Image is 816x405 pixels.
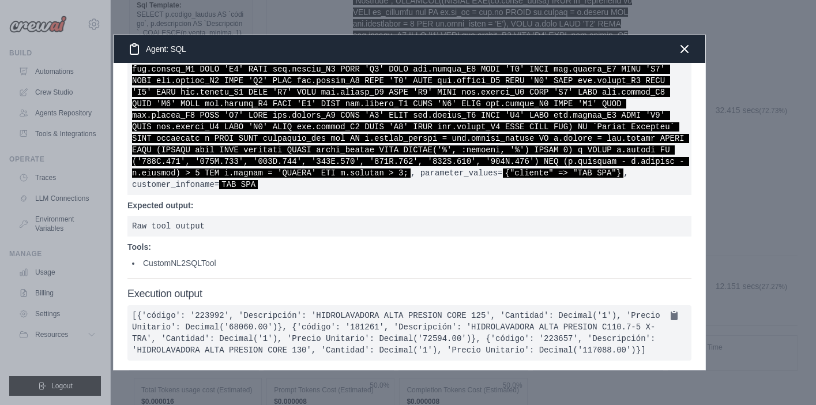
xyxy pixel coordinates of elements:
[219,180,258,189] span: TAB SPA
[127,242,151,252] strong: Tools:
[127,13,691,195] pre: Execute SQL tool with sql_template= , parameter_values= , customer_infoname=
[127,288,691,301] h4: Execution output
[127,42,186,56] h3: Agent: SQL
[127,201,193,210] strong: Expected output:
[132,257,691,269] li: CustomNL2SQLTool
[127,305,691,361] pre: [{'código': '223992', 'Descripción': 'HIDROLAVADORA ALTA PRESION CORE 125', 'Cantidad': Decimal('...
[127,216,691,237] pre: Raw tool output
[503,168,624,178] span: {"cliente" => "TAB SPA"}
